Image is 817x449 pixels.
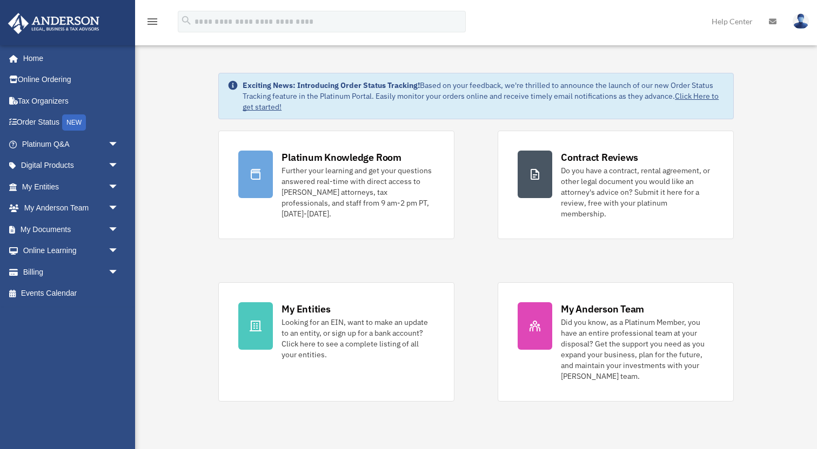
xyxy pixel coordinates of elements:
div: Looking for an EIN, want to make an update to an entity, or sign up for a bank account? Click her... [282,317,434,360]
a: Click Here to get started! [243,91,719,112]
span: arrow_drop_down [108,261,130,283]
span: arrow_drop_down [108,240,130,262]
a: Digital Productsarrow_drop_down [8,155,135,176]
div: Based on your feedback, we're thrilled to announce the launch of our new Order Status Tracking fe... [243,80,725,112]
img: User Pic [793,13,809,29]
strong: Exciting News: Introducing Order Status Tracking! [243,80,420,90]
a: Home [8,47,130,69]
a: menu [146,19,159,28]
div: My Entities [282,302,330,316]
a: Tax Organizers [8,90,135,112]
a: My Entitiesarrow_drop_down [8,176,135,198]
a: Events Calendar [8,283,135,304]
a: Online Ordering [8,69,135,91]
div: Do you have a contract, rental agreement, or other legal document you would like an attorney's ad... [561,165,714,219]
i: search [180,15,192,26]
span: arrow_drop_down [108,155,130,177]
a: My Anderson Team Did you know, as a Platinum Member, you have an entire professional team at your... [498,282,734,402]
a: My Documentsarrow_drop_down [8,219,135,240]
a: Platinum Knowledge Room Further your learning and get your questions answered real-time with dire... [218,131,454,239]
img: Anderson Advisors Platinum Portal [5,13,103,34]
a: Platinum Q&Aarrow_drop_down [8,133,135,155]
a: Billingarrow_drop_down [8,261,135,283]
div: My Anderson Team [561,302,644,316]
i: menu [146,15,159,28]
a: My Anderson Teamarrow_drop_down [8,198,135,219]
div: Did you know, as a Platinum Member, you have an entire professional team at your disposal? Get th... [561,317,714,382]
span: arrow_drop_down [108,219,130,241]
div: Contract Reviews [561,151,638,164]
span: arrow_drop_down [108,176,130,198]
span: arrow_drop_down [108,198,130,220]
a: Contract Reviews Do you have a contract, rental agreement, or other legal document you would like... [498,131,734,239]
span: arrow_drop_down [108,133,130,155]
div: Further your learning and get your questions answered real-time with direct access to [PERSON_NAM... [282,165,434,219]
a: Order StatusNEW [8,112,135,134]
a: Online Learningarrow_drop_down [8,240,135,262]
div: NEW [62,114,86,131]
a: My Entities Looking for an EIN, want to make an update to an entity, or sign up for a bank accoun... [218,282,454,402]
div: Platinum Knowledge Room [282,151,401,164]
